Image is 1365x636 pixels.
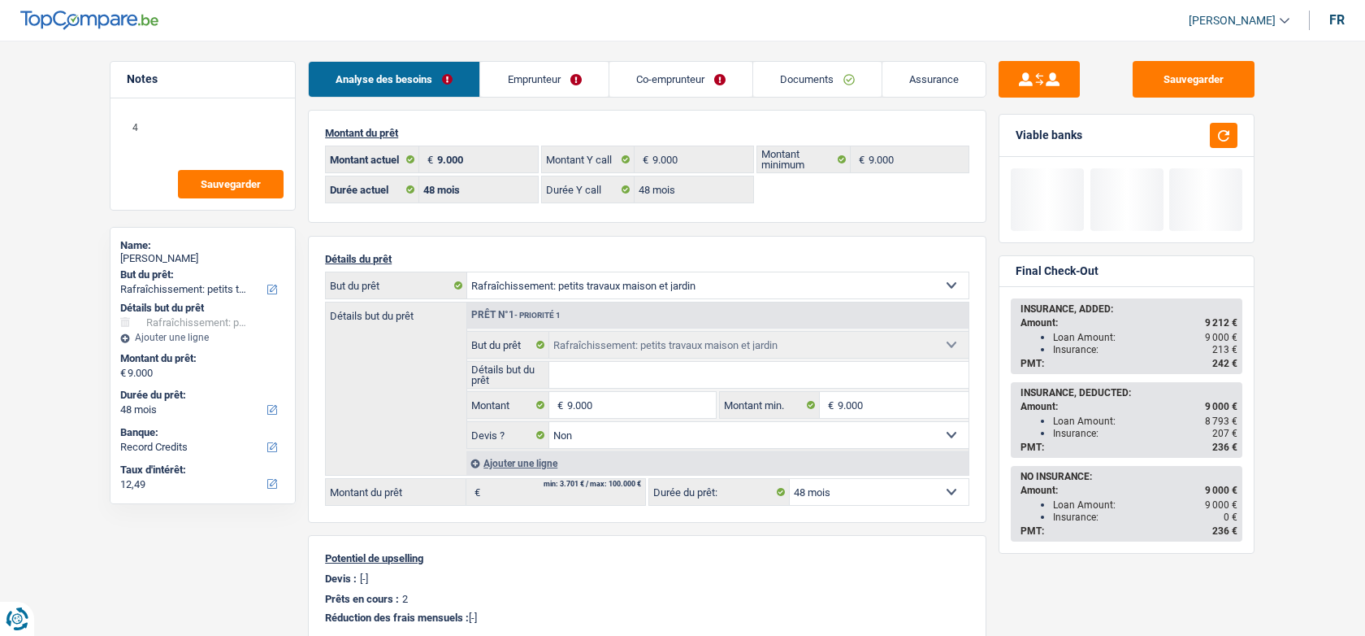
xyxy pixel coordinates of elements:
div: PMT: [1020,525,1237,537]
span: € [549,392,567,418]
span: 213 € [1212,344,1237,355]
span: 9 000 € [1205,499,1237,511]
a: [PERSON_NAME] [1176,7,1289,34]
label: But du prêt [467,332,549,358]
label: Durée du prêt: [649,479,790,505]
h5: Notes [127,72,279,86]
div: PMT: [1020,358,1237,369]
div: Détails but du prêt [120,302,285,315]
div: Insurance: [1053,344,1237,355]
div: Amount: [1020,485,1237,496]
span: € [851,146,869,172]
span: - Priorité 1 [514,311,561,320]
span: 9 212 € [1205,317,1237,329]
div: Prêt n°1 [467,310,565,320]
span: € [120,367,126,380]
span: 8 793 € [1205,416,1237,427]
div: Amount: [1020,317,1237,329]
a: Co-emprunteur [609,62,752,97]
label: Devis ? [467,422,549,448]
span: Réduction des frais mensuels : [325,612,469,624]
label: Montant actuel [326,146,419,172]
div: Loan Amount: [1053,416,1237,427]
p: [-] [360,573,368,585]
div: Loan Amount: [1053,332,1237,343]
label: Durée du prêt: [120,389,282,402]
label: Montant min. [720,392,819,418]
div: fr [1329,12,1345,28]
div: Ajouter une ligne [120,332,285,343]
label: Montant [467,392,549,418]
span: [PERSON_NAME] [1189,14,1276,28]
p: Montant du prêt [325,127,969,139]
p: [-] [325,612,969,624]
span: 236 € [1212,442,1237,453]
button: Sauvegarder [178,170,284,198]
label: Banque: [120,426,282,439]
label: Détails but du prêt [467,362,549,388]
div: Viable banks [1016,129,1082,142]
label: Montant du prêt: [120,352,282,365]
label: Durée actuel [326,176,419,203]
div: [PERSON_NAME] [120,252,285,265]
p: Prêts en cours : [325,593,399,605]
div: Insurance: [1053,512,1237,523]
div: Loan Amount: [1053,499,1237,511]
label: Détails but du prêt [326,303,466,321]
div: Final Check-Out [1016,264,1098,278]
span: 207 € [1212,428,1237,439]
label: But du prêt: [120,268,282,281]
div: min: 3.701 € / max: 100.000 € [544,481,641,488]
a: Assurance [882,62,986,97]
span: € [466,479,484,505]
span: 9 000 € [1205,332,1237,343]
div: INSURANCE, DEDUCTED: [1020,387,1237,399]
label: Montant Y call [542,146,635,172]
span: € [419,146,437,172]
div: Name: [120,239,285,252]
label: Durée Y call [542,176,635,203]
div: NO INSURANCE: [1020,471,1237,482]
div: Ajouter une ligne [466,451,968,475]
span: € [635,146,652,172]
div: Amount: [1020,401,1237,412]
p: Devis : [325,573,357,585]
img: TopCompare Logo [20,11,158,30]
span: 236 € [1212,525,1237,537]
p: 2 [402,593,408,605]
span: € [820,392,838,418]
a: Analyse des besoins [309,62,479,97]
label: Taux d'intérêt: [120,464,282,477]
label: Montant du prêt [326,479,466,505]
span: 9 000 € [1205,485,1237,496]
div: INSURANCE, ADDED: [1020,303,1237,315]
button: Sauvegarder [1133,61,1254,98]
a: Emprunteur [480,62,608,97]
div: Insurance: [1053,428,1237,439]
label: But du prêt [326,272,467,298]
label: Montant minimum [757,146,851,172]
span: Sauvegarder [201,179,261,189]
p: Détails du prêt [325,253,969,265]
a: Documents [753,62,882,97]
div: PMT: [1020,442,1237,453]
span: 242 € [1212,358,1237,369]
span: 0 € [1224,512,1237,523]
span: 9 000 € [1205,401,1237,412]
p: Potentiel de upselling [325,552,969,564]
